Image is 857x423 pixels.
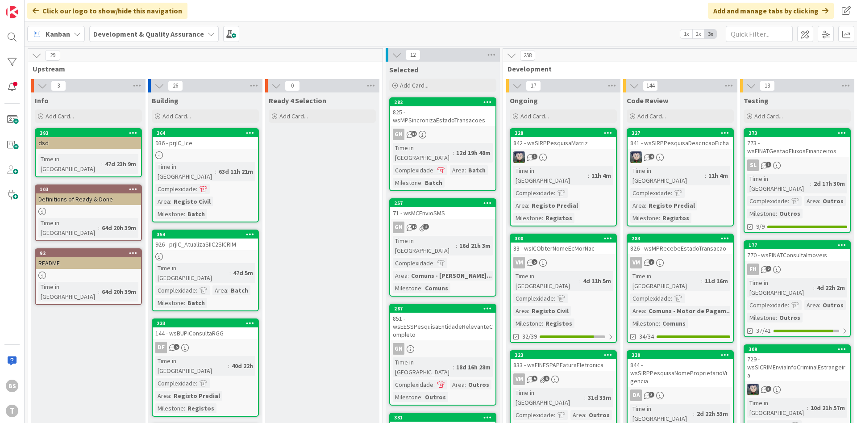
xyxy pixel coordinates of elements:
span: : [196,184,197,194]
span: : [819,300,820,310]
span: : [585,410,587,420]
span: : [433,258,435,268]
div: Batch [423,178,445,188]
span: : [196,285,197,295]
span: Kanban [46,29,70,39]
a: 103Definitions of Ready & DoneTime in [GEOGRAPHIC_DATA]:64d 20h 39m [35,184,142,241]
div: VM [511,257,616,268]
span: : [453,362,454,372]
span: : [170,391,171,401]
span: 2 [765,266,771,272]
span: 3 [649,392,654,398]
div: 393dsd [36,129,141,149]
span: : [98,287,100,297]
a: 393dsdTime in [GEOGRAPHIC_DATA]:47d 23h 9m [35,128,142,177]
div: 30083 - wsICObterNomeEcMorNac [511,235,616,254]
div: 309 [745,345,850,353]
span: 32/39 [522,332,537,341]
span: : [229,268,231,278]
div: Comuns - Motor de Pagam... [646,306,734,316]
a: 177770 - wsFINATConsultaImoveisFHTime in [GEOGRAPHIC_DATA]:4d 22h 2mComplexidade:Area:OutrosMiles... [744,240,851,337]
span: : [184,298,185,308]
div: VM [628,257,733,268]
div: Milestone [747,209,776,218]
div: 773 - wsFINATGestaoFluxosFinanceiros [745,137,850,157]
div: Complexidade [747,300,788,310]
div: Area [212,285,227,295]
div: Complexidade [393,380,433,389]
div: Complexidade [155,378,196,388]
div: Time in [GEOGRAPHIC_DATA] [747,174,810,193]
div: dsd [36,137,141,149]
a: 327841 - wsSIRPPesquisaDescricaoFichaLSTime in [GEOGRAPHIC_DATA]:11h 4mComplexidade:Area:Registo ... [627,128,734,226]
div: 16d 21h 3m [457,241,493,251]
img: LS [513,151,525,163]
span: : [776,313,777,322]
div: 11h 4m [589,171,613,180]
div: Area [155,391,170,401]
div: Batch [185,209,207,219]
div: 936 - prjIC_Ice [153,137,258,149]
div: Milestone [393,178,421,188]
div: 323833 - wsFINESPAPFaturaEletronica [511,351,616,371]
div: Area [450,380,465,389]
span: : [408,271,409,281]
div: 330 [632,352,733,358]
span: 9/9 [756,222,765,231]
div: DA [628,389,733,401]
span: : [215,167,216,176]
span: 4 [423,224,429,230]
div: 257 [394,200,495,206]
div: 64d 20h 39m [100,287,138,297]
div: Batch [466,165,488,175]
div: FH [745,264,850,275]
a: 354926 - prjIC_AtualizaSIIC2SICRIMTime in [GEOGRAPHIC_DATA]:47d 5mComplexidade:Area:BatchMileston... [152,230,259,311]
div: Registos [543,213,574,223]
div: Milestone [155,403,184,413]
div: Registo Predial [171,391,222,401]
span: Add Card... [637,112,666,120]
b: Development & Quality Assurance [93,29,204,38]
div: 328 [515,130,616,136]
div: 282825 - wsMPSincronizaEstadoTransacoes [390,98,495,126]
div: Time in [GEOGRAPHIC_DATA] [155,162,215,181]
div: VM [511,373,616,385]
div: Area [570,410,585,420]
span: : [433,380,435,389]
img: Visit kanbanzone.com [6,6,18,18]
div: Area [393,271,408,281]
span: : [807,403,808,413]
div: Milestone [155,298,184,308]
div: GN [390,222,495,233]
div: 330 [628,351,733,359]
div: Milestone [630,318,659,328]
span: : [184,403,185,413]
a: 92READMETime in [GEOGRAPHIC_DATA]:64d 20h 39m [35,248,142,305]
span: : [659,318,660,328]
span: 7 [649,259,654,265]
div: 323 [515,352,616,358]
span: : [542,318,543,328]
div: 393 [40,130,141,136]
div: 309729 - wsSICRIMEnviaInfoCriminalEstrangeira [745,345,850,381]
span: Add Card... [279,112,308,120]
div: 300 [515,235,616,242]
div: 328 [511,129,616,137]
div: 826 - wsMPRecebeEstadoTransacao [628,243,733,254]
div: DA [630,389,642,401]
span: : [554,410,555,420]
div: GN [393,343,404,355]
div: 103 [36,185,141,193]
a: 287851 - wsEESSPesquisaEntidadeRelevanteCompletoGNTime in [GEOGRAPHIC_DATA]:18d 16h 28mComplexida... [389,304,496,406]
a: 283826 - wsMPRecebeEstadoTransacaoVMTime in [GEOGRAPHIC_DATA]:11d 16mComplexidade:Area:Comuns - M... [627,234,734,343]
div: Time in [GEOGRAPHIC_DATA] [630,166,705,185]
div: Milestone [393,392,421,402]
span: : [588,171,589,180]
div: 282 [394,99,495,105]
div: 10d 21h 57m [808,403,847,413]
div: Complexidade [747,196,788,206]
span: : [554,293,555,303]
div: 323 [511,351,616,359]
div: 31d 33m [586,393,613,402]
span: 6 [544,376,549,381]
